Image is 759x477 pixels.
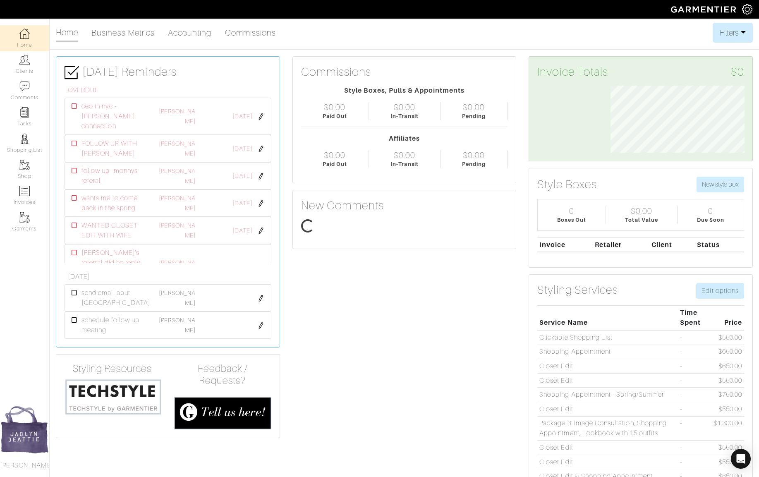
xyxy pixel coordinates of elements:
td: $550.00 [711,373,744,388]
button: Filters [713,23,753,43]
a: [PERSON_NAME] [159,168,196,184]
a: [PERSON_NAME] [159,140,196,157]
th: Invoice [537,237,593,252]
div: Due Soon [697,216,724,224]
td: Shopping Appointment - Spring/Summer [537,388,678,402]
img: pen-cf24a1663064a2ec1b9c1bd2387e9de7a2fa800b781884d57f21acf72779bad2.png [258,200,264,207]
img: pen-cf24a1663064a2ec1b9c1bd2387e9de7a2fa800b781884d57f21acf72779bad2.png [258,146,264,152]
h3: Style Boxes [537,177,597,192]
img: dashboard-icon-dbcd8f5a0b271acd01030246c82b418ddd0df26cd7fceb0bd07c9910d44c42f6.png [19,29,30,39]
h3: Invoice Totals [537,65,744,79]
img: pen-cf24a1663064a2ec1b9c1bd2387e9de7a2fa800b781884d57f21acf72779bad2.png [258,113,264,120]
span: wants me to come back in the spring [81,193,144,213]
a: [PERSON_NAME] [159,317,196,333]
h3: Styling Services [537,283,618,297]
th: Status [695,237,744,252]
span: send email abut [GEOGRAPHIC_DATA] [81,288,151,308]
td: $750.00 [711,388,744,402]
div: $0.00 [394,150,415,160]
td: Closet Edit [537,441,678,455]
th: Service Name [537,306,678,330]
img: stylists-icon-eb353228a002819b7ec25b43dbf5f0378dd9e0616d9560372ff212230b889e62.png [19,134,30,144]
span: schedule follow up meeting [81,315,144,335]
td: $550.00 [711,441,744,455]
td: - [678,330,711,345]
div: $0.00 [631,206,652,216]
h4: Styling Resources: [65,363,162,375]
img: gear-icon-white-bd11855cb880d31180b6d7d6211b90ccbf57a29d726f0c71d8c61bd08dd39cc2.png [742,4,752,14]
td: - [678,373,711,388]
img: feedback_requests-3821251ac2bd56c73c230f3229a5b25d6eb027adea667894f41107c140538ee0.png [174,397,271,429]
div: Paid Out [323,160,347,168]
a: Business Metrics [91,24,155,41]
span: follow up- monnys referal [81,166,144,186]
td: $650.00 [711,345,744,359]
a: [PERSON_NAME] [159,222,196,239]
a: [PERSON_NAME] [159,259,196,276]
td: Shopping Appointment [537,345,678,359]
a: [PERSON_NAME] [159,290,196,306]
img: pen-cf24a1663064a2ec1b9c1bd2387e9de7a2fa800b781884d57f21acf72779bad2.png [258,173,264,180]
span: [PERSON_NAME]'s referral did he reply about [GEOGRAPHIC_DATA]? [81,248,154,288]
th: Client [649,237,695,252]
img: pen-cf24a1663064a2ec1b9c1bd2387e9de7a2fa800b781884d57f21acf72779bad2.png [258,228,264,234]
td: Package 3: Image Consultation, Shopping Appointment, Lookbook with 15 outfits [537,416,678,441]
a: Accounting [168,24,212,41]
img: garments-icon-b7da505a4dc4fd61783c78ac3ca0ef83fa9d6f193b1c9dc38574b1d14d53ca28.png [19,212,30,223]
span: [DATE] [232,112,252,121]
img: comment-icon-a0a6a9ef722e966f86d9cbdc48e553b5cf19dbc54f86b18d962a5391bc8f6eb6.png [19,81,30,91]
a: Home [56,24,78,42]
td: - [678,402,711,416]
td: Clickable Shopping List [537,330,678,345]
th: Price [711,306,744,330]
div: Pending [462,160,486,168]
td: - [678,359,711,374]
div: In-Transit [390,160,419,168]
h3: [DATE] Reminders [65,65,271,80]
div: $0.00 [324,102,345,112]
div: Total Value [625,216,658,224]
span: [DATE] [232,172,252,181]
a: [PERSON_NAME] [159,195,196,211]
img: orders-icon-0abe47150d42831381b5fb84f609e132dff9fe21cb692f30cb5eec754e2cba89.png [19,186,30,196]
img: check-box-icon-36a4915ff3ba2bd8f6e4f29bc755bb66becd62c870f447fc0dd1365fcfddab58.png [65,65,79,80]
a: [PERSON_NAME] [159,108,196,125]
img: clients-icon-6bae9207a08558b7cb47a8932f037763ab4055f8c8b6bfacd5dc20c3e0201464.png [19,55,30,65]
td: - [678,345,711,359]
div: $0.00 [463,102,484,112]
h6: OVERDUE [68,86,271,94]
h3: Commissions [301,65,371,79]
img: garments-icon-b7da505a4dc4fd61783c78ac3ca0ef83fa9d6f193b1c9dc38574b1d14d53ca28.png [19,160,30,170]
div: $0.00 [394,102,415,112]
h4: Feedback / Requests? [174,363,271,387]
span: FOLLOW UP WITH [PERSON_NAME] [81,139,144,158]
td: - [678,388,711,402]
td: $550.00 [711,330,744,345]
span: $0 [731,65,744,79]
button: New style box [697,177,744,192]
td: - [678,441,711,455]
h6: [DATE] [68,273,271,281]
td: Closet Edit [537,373,678,388]
td: $650.00 [711,359,744,374]
div: Style Boxes, Pulls & Appointments [301,86,508,96]
img: reminder-icon-8004d30b9f0a5d33ae49ab947aed9ed385cf756f9e5892f1edd6e32f2345188e.png [19,107,30,117]
td: Closet Edit [537,455,678,469]
div: $0.00 [463,150,484,160]
div: In-Transit [390,112,419,120]
td: - [678,416,711,441]
img: techstyle-93310999766a10050dc78ceb7f971a75838126fd19372ce40ba20cdf6a89b94b.png [65,378,162,415]
a: Edit options [696,283,744,299]
h3: New Comments [301,199,508,213]
span: ceo in nyc - [PERSON_NAME] connection [81,101,144,131]
td: Closet Edit [537,402,678,416]
div: Boxes Out [557,216,586,224]
th: Time Spent [678,306,711,330]
div: Open Intercom Messenger [731,449,751,469]
div: 0 [569,206,574,216]
div: Pending [462,112,486,120]
td: Closet Edit [537,359,678,374]
td: $550.00 [711,455,744,469]
td: $550.00 [711,402,744,416]
img: garmentier-logo-header-white-b43fb05a5012e4ada735d5af1a66efaba907eab6374d6393d1fbf88cb4ef424d.png [667,2,742,17]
